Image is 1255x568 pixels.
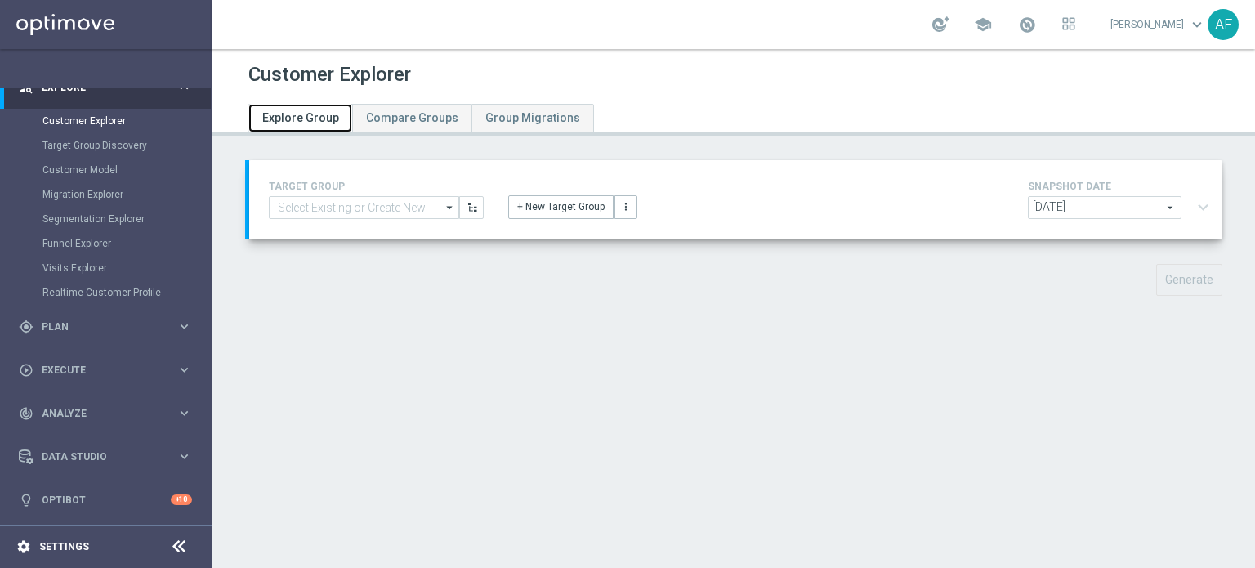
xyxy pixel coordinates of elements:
button: person_search Explore keyboard_arrow_right [18,81,193,94]
div: Data Studio [19,449,176,464]
div: Segmentation Explorer [42,207,211,231]
ul: Tabs [248,104,594,132]
div: Target Group Discovery [42,133,211,158]
div: Visits Explorer [42,256,211,280]
a: Migration Explorer [42,188,170,201]
a: Segmentation Explorer [42,212,170,226]
a: Customer Explorer [42,114,170,127]
button: + New Target Group [508,195,614,218]
button: Generate [1156,264,1222,296]
span: Analyze [42,409,176,418]
a: Target Group Discovery [42,139,170,152]
i: keyboard_arrow_right [176,405,192,421]
div: AF [1208,9,1239,40]
span: Plan [42,322,176,332]
span: Group Migrations [485,111,580,124]
i: more_vert [620,201,632,212]
i: keyboard_arrow_right [176,319,192,334]
div: Plan [19,320,176,334]
i: play_circle_outline [19,363,33,378]
div: Realtime Customer Profile [42,280,211,305]
a: Settings [39,542,89,552]
i: settings [16,539,31,554]
span: Explore Group [262,111,339,124]
button: gps_fixed Plan keyboard_arrow_right [18,320,193,333]
span: keyboard_arrow_down [1188,16,1206,34]
i: gps_fixed [19,320,33,334]
h4: SNAPSHOT DATE [1028,181,1216,192]
i: lightbulb [19,493,33,508]
button: Data Studio keyboard_arrow_right [18,450,193,463]
button: lightbulb Optibot +10 [18,494,193,507]
a: Realtime Customer Profile [42,286,170,299]
h1: Customer Explorer [248,63,411,87]
div: Customer Model [42,158,211,182]
span: Data Studio [42,452,176,462]
div: Analyze [19,406,176,421]
button: play_circle_outline Execute keyboard_arrow_right [18,364,193,377]
button: more_vert [614,195,637,218]
div: Execute [19,363,176,378]
div: Customer Explorer [42,109,211,133]
a: [PERSON_NAME]keyboard_arrow_down [1109,12,1208,37]
i: arrow_drop_down [442,197,458,218]
a: Funnel Explorer [42,237,170,250]
span: Execute [42,365,176,375]
i: keyboard_arrow_right [176,449,192,464]
i: keyboard_arrow_right [176,362,192,378]
div: Optibot [19,478,192,521]
h4: TARGET GROUP [269,181,484,192]
a: Visits Explorer [42,262,170,275]
a: Optibot [42,478,171,521]
span: Compare Groups [366,111,458,124]
a: Customer Model [42,163,170,177]
input: Select Existing or Create New [269,196,459,219]
div: Migration Explorer [42,182,211,207]
i: track_changes [19,406,33,421]
div: Funnel Explorer [42,231,211,256]
button: track_changes Analyze keyboard_arrow_right [18,407,193,420]
div: +10 [171,494,192,505]
span: school [974,16,992,34]
div: TARGET GROUP arrow_drop_down + New Target Group more_vert SNAPSHOT DATE arrow_drop_down expand_more [269,177,1203,223]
